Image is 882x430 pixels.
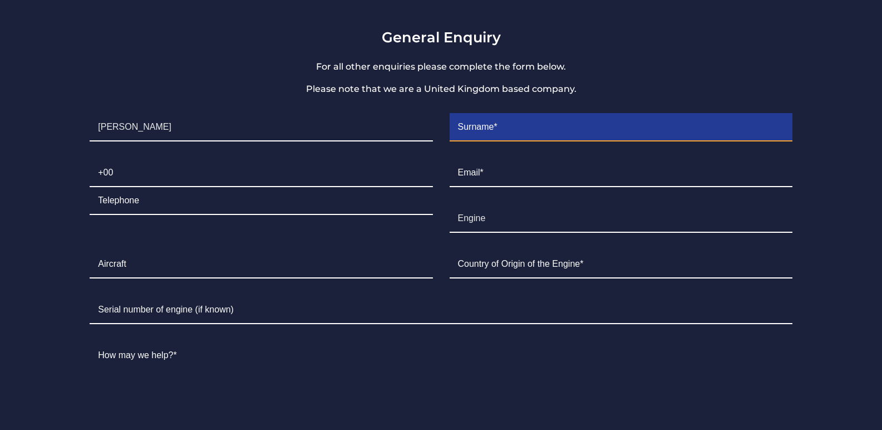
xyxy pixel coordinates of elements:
input: Aircraft [90,251,432,278]
input: Email* [450,159,792,187]
h3: General Enquiry [81,28,800,46]
input: +00 [90,159,432,187]
input: Country of Origin of the Engine* [450,251,792,278]
input: Surname* [450,114,792,141]
input: Serial number of engine (if known) [90,296,792,324]
input: First Name* [90,114,432,141]
p: Please note that we are a United Kingdom based company. [81,82,800,96]
p: For all other enquiries please complete the form below. [81,60,800,74]
input: Telephone [90,187,432,215]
